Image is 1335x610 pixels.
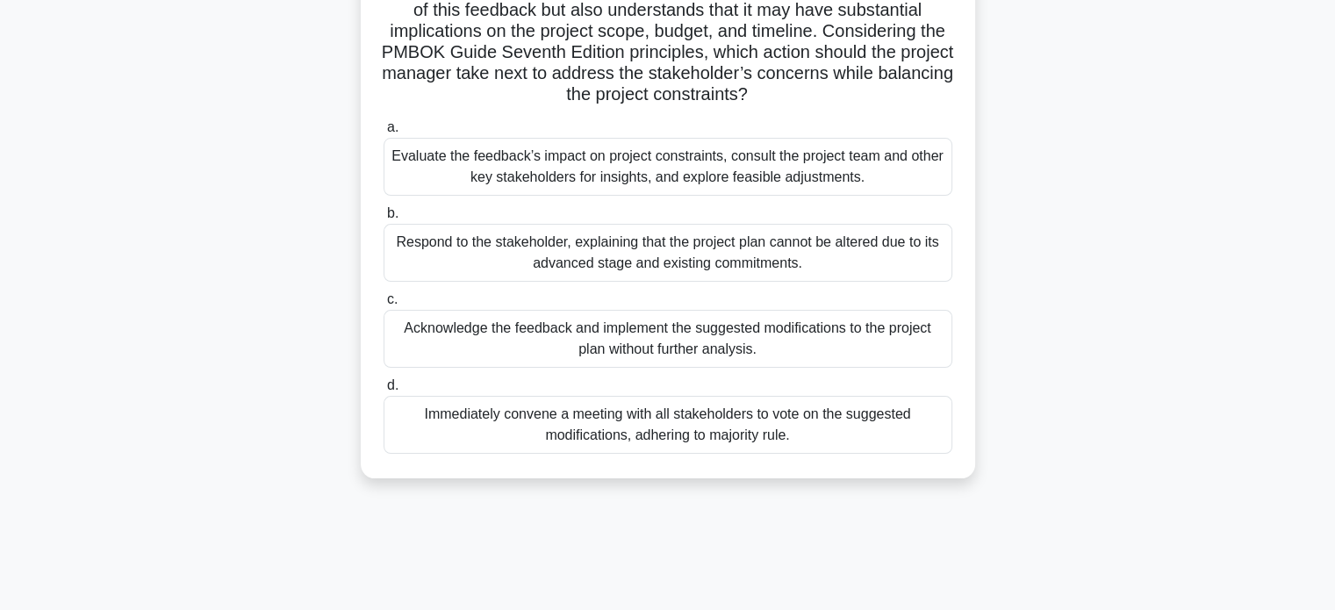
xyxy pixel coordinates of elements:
[387,119,398,134] span: a.
[384,396,952,454] div: Immediately convene a meeting with all stakeholders to vote on the suggested modifications, adher...
[384,310,952,368] div: Acknowledge the feedback and implement the suggested modifications to the project plan without fu...
[387,377,398,392] span: d.
[387,205,398,220] span: b.
[387,291,398,306] span: c.
[384,224,952,282] div: Respond to the stakeholder, explaining that the project plan cannot be altered due to its advance...
[384,138,952,196] div: Evaluate the feedback’s impact on project constraints, consult the project team and other key sta...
